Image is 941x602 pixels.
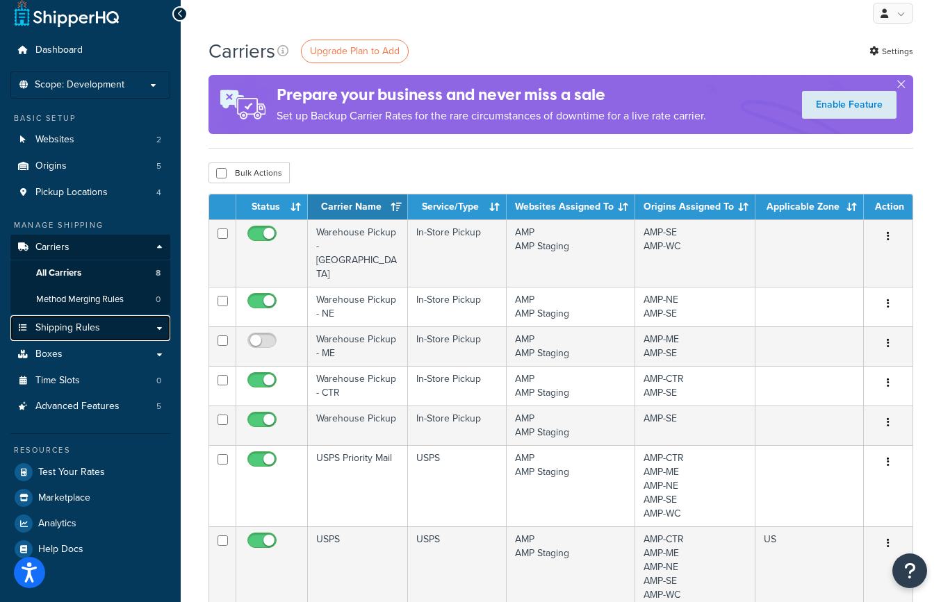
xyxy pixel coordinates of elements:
li: Pickup Locations [10,180,170,206]
td: AMP-CTR AMP-ME AMP-NE AMP-SE AMP-WC [635,445,755,526]
span: Help Docs [38,544,83,555]
div: Basic Setup [10,112,170,124]
li: All Carriers [10,260,170,286]
a: Websites 2 [10,127,170,153]
img: ad-rules-rateshop-fe6ec290ccb7230408bd80ed9643f0289d75e0ffd9eb532fc0e269fcd187b520.png [208,75,277,134]
td: In-Store Pickup [408,405,507,445]
th: Applicable Zone: activate to sort column ascending [755,194,864,219]
a: Enable Feature [802,91,897,119]
span: Test Your Rates [38,467,105,478]
span: Dashboard [35,44,83,56]
div: Resources [10,444,170,456]
td: AMP AMP Staging [507,405,635,445]
td: AMP-SE AMP-WC [635,219,755,287]
a: Shipping Rules [10,315,170,341]
a: Advanced Features 5 [10,394,170,419]
td: In-Store Pickup [408,366,507,405]
th: Action [864,194,913,219]
a: Upgrade Plan to Add [301,40,409,63]
th: Websites Assigned To: activate to sort column ascending [507,194,635,219]
li: Method Merging Rules [10,287,170,312]
th: Origins Assigned To: activate to sort column ascending [635,194,755,219]
span: 2 [156,134,161,146]
div: Manage Shipping [10,219,170,231]
td: Warehouse Pickup - ME [308,326,408,366]
h4: Prepare your business and never miss a sale [277,83,706,106]
span: 4 [156,187,161,199]
span: 5 [156,160,161,172]
td: AMP-SE [635,405,755,445]
span: Scope: Development [35,79,124,91]
td: Warehouse Pickup - [GEOGRAPHIC_DATA] [308,219,408,287]
a: Boxes [10,342,170,367]
span: Marketplace [38,492,90,504]
span: Carriers [35,242,69,253]
span: 0 [156,294,161,306]
a: Dashboard [10,37,170,63]
span: Boxes [35,349,63,360]
td: AMP AMP Staging [507,445,635,526]
td: AMP-ME AMP-SE [635,326,755,366]
a: Time Slots 0 [10,368,170,394]
a: Analytics [10,511,170,536]
td: AMP AMP Staging [507,219,635,287]
span: Analytics [38,518,76,530]
a: Marketplace [10,485,170,510]
span: 0 [156,375,161,387]
span: Pickup Locations [35,187,108,199]
a: Test Your Rates [10,460,170,485]
a: Method Merging Rules 0 [10,287,170,312]
td: Warehouse Pickup [308,405,408,445]
th: Status: activate to sort column ascending [236,194,308,219]
span: Method Merging Rules [36,294,124,306]
span: Time Slots [35,375,80,387]
td: USPS [408,445,507,526]
td: AMP AMP Staging [507,287,635,326]
a: All Carriers 8 [10,260,170,286]
td: Warehouse Pickup - CTR [308,366,408,405]
li: Time Slots [10,368,170,394]
a: Help Docs [10,537,170,562]
td: USPS Priority Mail [308,445,408,526]
th: Carrier Name: activate to sort column ascending [308,194,408,219]
span: 8 [156,267,161,279]
a: Origins 5 [10,153,170,179]
td: AMP-CTR AMP-SE [635,366,755,405]
span: Upgrade Plan to Add [310,44,400,58]
li: Websites [10,127,170,153]
li: Advanced Features [10,394,170,419]
span: Shipping Rules [35,322,100,334]
span: Websites [35,134,74,146]
span: Advanced Features [35,401,120,412]
span: All Carriers [36,267,81,279]
span: Origins [35,160,67,172]
span: 5 [156,401,161,412]
th: Service/Type: activate to sort column ascending [408,194,507,219]
td: AMP AMP Staging [507,326,635,366]
button: Bulk Actions [208,162,290,183]
h1: Carriers [208,37,275,65]
li: Origins [10,153,170,179]
td: In-Store Pickup [408,287,507,326]
td: AMP-NE AMP-SE [635,287,755,326]
a: Settings [869,42,913,61]
td: In-Store Pickup [408,219,507,287]
a: Pickup Locations 4 [10,180,170,206]
li: Carriers [10,235,170,314]
td: AMP AMP Staging [507,366,635,405]
p: Set up Backup Carrier Rates for the rare circumstances of downtime for a live rate carrier. [277,106,706,126]
td: Warehouse Pickup - NE [308,287,408,326]
a: Carriers [10,235,170,260]
td: In-Store Pickup [408,326,507,366]
button: Open Resource Center [892,553,927,588]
